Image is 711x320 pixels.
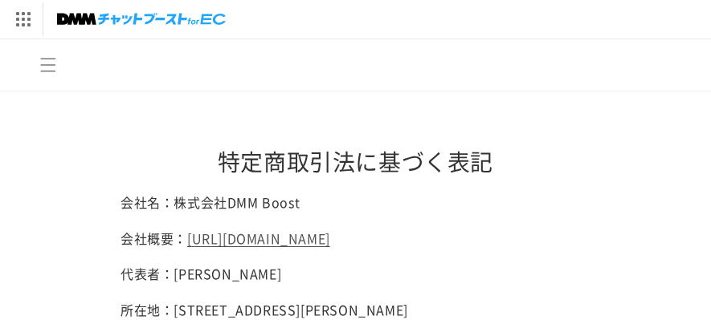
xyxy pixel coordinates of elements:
[57,8,226,30] img: チャットブーストforEC
[121,227,590,250] p: 会社概要：
[2,2,43,36] img: サービス
[31,47,66,83] summary: メニュー
[121,147,590,176] h1: 特定商取引法に基づく表記
[121,191,590,214] p: 会社名：株式会社DMM Boost
[187,229,330,248] a: [URL][DOMAIN_NAME]
[121,262,590,286] p: 代表者：[PERSON_NAME]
